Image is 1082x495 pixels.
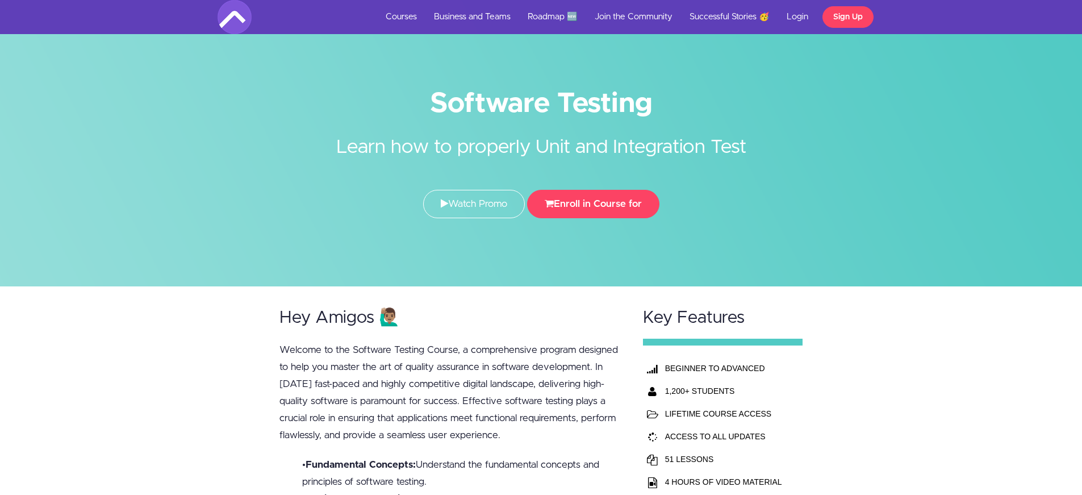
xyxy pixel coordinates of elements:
td: 51 LESSONS [662,448,785,471]
td: 4 HOURS OF VIDEO MATERIAL [662,471,785,493]
button: Enroll in Course for [527,190,659,218]
th: 1,200+ STUDENTS [662,380,785,402]
p: Welcome to the Software Testing Course, a comprehensive program designed to help you master the a... [279,342,621,444]
h1: Software Testing [218,91,865,117]
th: BEGINNER TO ADVANCED [662,357,785,380]
b: Fundamental Concepts: [306,460,416,469]
li: • Understand the fundamental concepts and principles of software testing. [302,456,621,490]
a: Sign Up [822,6,874,28]
h2: Learn how to properly Unit and Integration Test [328,117,754,161]
a: Watch Promo [423,190,525,218]
h2: Hey Amigos 🙋🏽‍♂️ [279,309,621,327]
td: LIFETIME COURSE ACCESS [662,402,785,425]
td: ACCESS TO ALL UPDATES [662,425,785,448]
h2: Key Features [643,309,803,327]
